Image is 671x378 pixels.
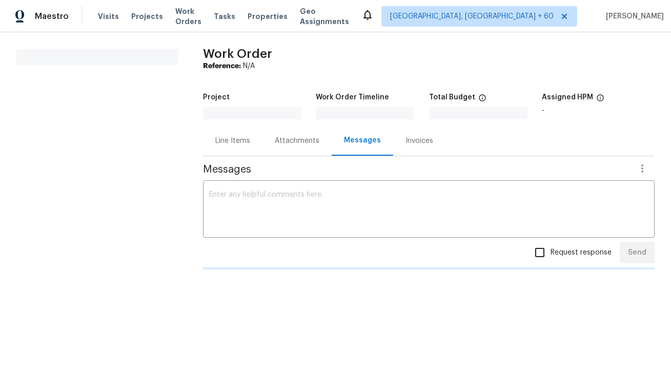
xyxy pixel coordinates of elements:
span: The total cost of line items that have been proposed by Opendoor. This sum includes line items th... [478,94,486,107]
div: N/A [203,61,655,71]
div: Invoices [405,136,433,146]
span: [PERSON_NAME] [602,11,664,22]
span: [GEOGRAPHIC_DATA], [GEOGRAPHIC_DATA] + 60 [390,11,554,22]
span: Tasks [214,13,235,20]
h5: Work Order Timeline [316,94,389,101]
h5: Project [203,94,230,101]
span: The hpm assigned to this work order. [596,94,604,107]
div: Attachments [275,136,319,146]
div: - [542,107,655,114]
span: Geo Assignments [300,6,349,27]
b: Reference: [203,62,241,70]
span: Maestro [35,11,69,22]
span: Visits [98,11,119,22]
div: Line Items [215,136,250,146]
span: Work Order [203,48,272,60]
span: Messages [203,164,630,175]
div: Messages [344,135,381,145]
h5: Assigned HPM [542,94,593,101]
span: Request response [551,247,612,258]
span: Properties [248,11,288,22]
span: Work Orders [175,6,201,27]
span: Projects [131,11,163,22]
h5: Total Budget [429,94,475,101]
